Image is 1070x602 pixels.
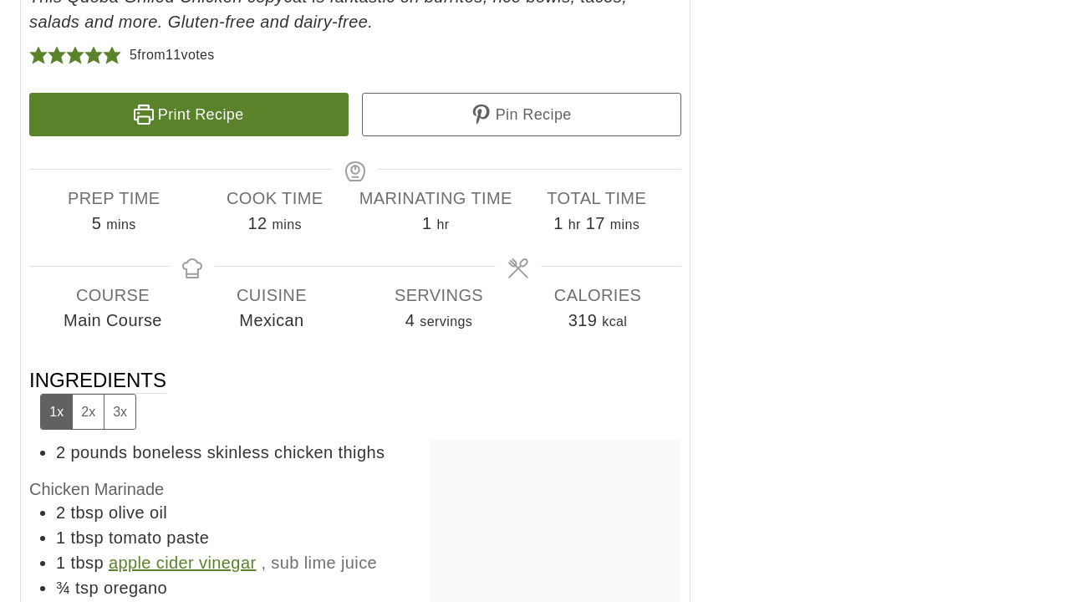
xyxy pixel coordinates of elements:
button: Adjust servings by 3x [104,395,135,429]
span: 11 [166,48,181,62]
span: servings [420,314,472,329]
span: mins [610,217,639,232]
span: 17 [586,214,605,232]
span: kcal [602,314,627,329]
a: apple cider vinegar [109,554,257,572]
span: tsp [75,579,99,597]
span: Main Course [33,308,192,333]
span: 5 [92,214,102,232]
span: Rate this recipe 4 out of 5 stars [84,43,103,68]
span: 1 [553,214,563,232]
span: 1 [422,214,432,232]
span: 5 [130,48,137,62]
span: boneless skinless chicken thighs [132,443,385,462]
span: Chicken Marinade [29,480,164,498]
span: 2 [56,443,66,462]
button: Adjust servings by 1x [41,395,72,429]
span: Total Time [517,186,678,211]
span: Rate this recipe 2 out of 5 stars [48,43,66,68]
span: hr [436,217,449,232]
span: Ingredients [29,367,166,430]
span: 1 [56,528,66,547]
span: Marinating Time [355,186,517,211]
span: Prep Time [33,186,195,211]
a: Pin Recipe [362,93,681,136]
span: Cuisine [192,283,351,308]
span: Course [33,283,192,308]
span: tbsp [71,528,104,547]
span: Adjust recipe servings [405,311,415,329]
span: ¾ [56,579,70,597]
span: Rate this recipe 1 out of 5 stars [29,43,48,68]
span: 12 [248,214,267,232]
span: tbsp [71,554,104,572]
a: Print Recipe [29,93,349,136]
span: pounds [71,443,128,462]
span: , sub lime juice [261,554,377,572]
span: Servings [359,283,518,308]
span: tomato paste [109,528,209,547]
span: Rate this recipe 3 out of 5 stars [66,43,84,68]
button: Adjust servings by 2x [72,395,104,429]
span: Mexican [192,308,351,333]
span: tbsp [71,503,104,522]
span: hr [568,217,581,232]
span: 1 [56,554,66,572]
span: olive oil [109,503,167,522]
span: Rate this recipe 5 out of 5 stars [103,43,121,68]
span: 2 [56,503,66,522]
span: 319 [568,311,598,329]
div: from votes [130,43,215,68]
span: mins [273,217,302,232]
span: oregano [104,579,167,597]
span: Calories [518,283,677,308]
span: Cook Time [195,186,356,211]
span: mins [106,217,135,232]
